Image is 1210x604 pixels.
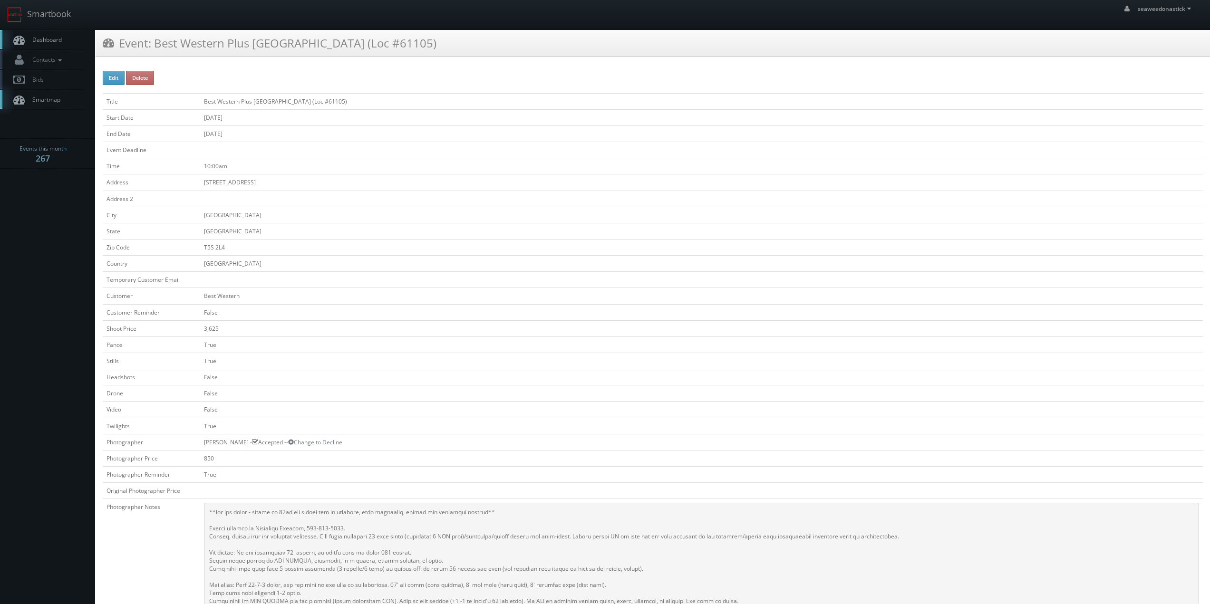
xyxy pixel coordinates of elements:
[103,256,200,272] td: Country
[103,336,200,353] td: Panos
[200,320,1203,336] td: 3,625
[103,191,200,207] td: Address 2
[200,93,1203,109] td: Best Western Plus [GEOGRAPHIC_DATA] (Loc #61105)
[28,36,62,44] span: Dashboard
[103,385,200,402] td: Drone
[103,174,200,191] td: Address
[103,369,200,385] td: Headshots
[200,336,1203,353] td: True
[103,272,200,288] td: Temporary Customer Email
[200,369,1203,385] td: False
[103,353,200,369] td: Stills
[200,256,1203,272] td: [GEOGRAPHIC_DATA]
[36,153,50,164] strong: 267
[103,402,200,418] td: Video
[200,174,1203,191] td: [STREET_ADDRESS]
[200,207,1203,223] td: [GEOGRAPHIC_DATA]
[200,288,1203,304] td: Best Western
[103,418,200,434] td: Twilights
[103,207,200,223] td: City
[126,71,154,85] button: Delete
[200,385,1203,402] td: False
[28,76,44,84] span: Bids
[103,109,200,125] td: Start Date
[200,418,1203,434] td: True
[1138,5,1194,13] span: seaweedonastick
[103,483,200,499] td: Original Photographer Price
[103,93,200,109] td: Title
[103,320,200,336] td: Shoot Price
[103,158,200,174] td: Time
[200,450,1203,466] td: 850
[19,144,67,153] span: Events this month
[103,35,436,51] h3: Event: Best Western Plus [GEOGRAPHIC_DATA] (Loc #61105)
[200,239,1203,255] td: T5S 2L4
[200,223,1203,239] td: [GEOGRAPHIC_DATA]
[288,438,342,446] a: Change to Decline
[28,96,60,104] span: Smartmap
[28,56,64,64] span: Contacts
[103,466,200,482] td: Photographer Reminder
[200,304,1203,320] td: False
[200,109,1203,125] td: [DATE]
[103,304,200,320] td: Customer Reminder
[200,353,1203,369] td: True
[103,71,125,85] button: Edit
[103,239,200,255] td: Zip Code
[200,466,1203,482] td: True
[200,125,1203,142] td: [DATE]
[7,7,22,22] img: smartbook-logo.png
[200,402,1203,418] td: False
[103,434,200,450] td: Photographer
[103,125,200,142] td: End Date
[103,223,200,239] td: State
[200,158,1203,174] td: 10:00am
[103,142,200,158] td: Event Deadline
[103,450,200,466] td: Photographer Price
[103,288,200,304] td: Customer
[200,434,1203,450] td: [PERSON_NAME] - Accepted --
